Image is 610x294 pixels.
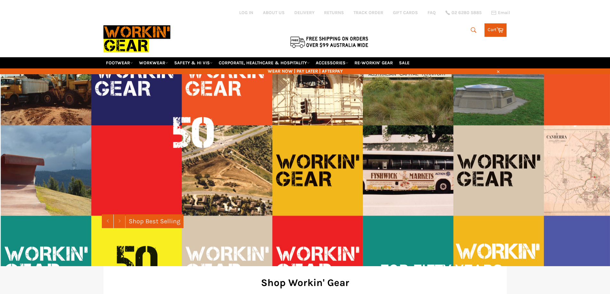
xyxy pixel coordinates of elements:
[263,10,285,16] a: ABOUT US
[172,57,215,68] a: SAFETY & HI VIS
[451,11,482,15] span: 02 6280 5885
[103,57,135,68] a: FOOTWEAR
[484,23,507,37] a: Cart
[103,68,507,74] span: WEAR NOW | PAY LATER | AFTERPAY
[445,11,482,15] a: 02 6280 5885
[352,57,395,68] a: RE-WORKIN' GEAR
[396,57,412,68] a: SALE
[313,57,351,68] a: ACCESSORIES
[216,57,312,68] a: CORPORATE, HEALTHCARE & HOSPITALITY
[289,35,369,49] img: Flat $9.95 shipping Australia wide
[239,10,253,15] a: Log in
[427,10,436,16] a: FAQ
[354,10,383,16] a: TRACK ORDER
[126,214,183,228] a: Shop Best Selling
[136,57,171,68] a: WORKWEAR
[393,10,418,16] a: GIFT CARDS
[498,11,510,15] span: Email
[103,21,170,57] img: Workin Gear leaders in Workwear, Safety Boots, PPE, Uniforms. Australia's No.1 in Workwear
[491,10,510,15] a: Email
[324,10,344,16] a: RETURNS
[113,276,497,290] h2: Shop Workin' Gear
[294,10,314,16] a: DELIVERY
